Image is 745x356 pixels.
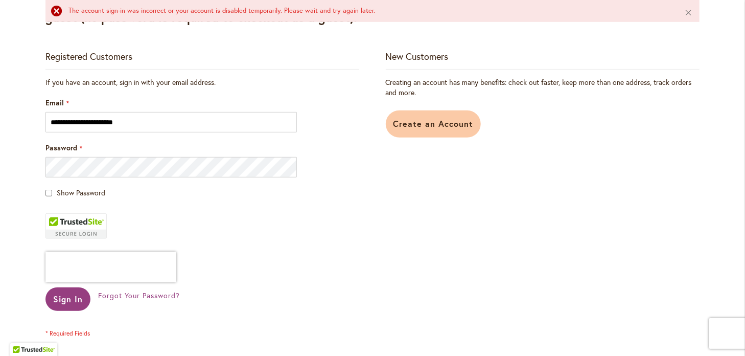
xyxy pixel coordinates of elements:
[57,188,105,197] span: Show Password
[53,294,83,304] span: Sign In
[98,291,180,300] span: Forgot Your Password?
[393,118,474,129] span: Create an Account
[386,110,481,138] a: Create an Account
[45,213,107,239] div: TrustedSite Certified
[45,143,77,152] span: Password
[45,50,132,62] strong: Registered Customers
[386,77,700,98] p: Creating an account has many benefits: check out faster, keep more than one address, track orders...
[45,77,359,87] div: If you have an account, sign in with your email address.
[45,98,64,107] span: Email
[98,291,180,301] a: Forgot Your Password?
[45,252,176,282] iframe: reCAPTCHA
[386,50,449,62] strong: New Customers
[8,320,36,348] iframe: Launch Accessibility Center
[45,287,90,311] button: Sign In
[68,6,669,16] div: The account sign-in was incorrect or your account is disabled temporarily. Please wait and try ag...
